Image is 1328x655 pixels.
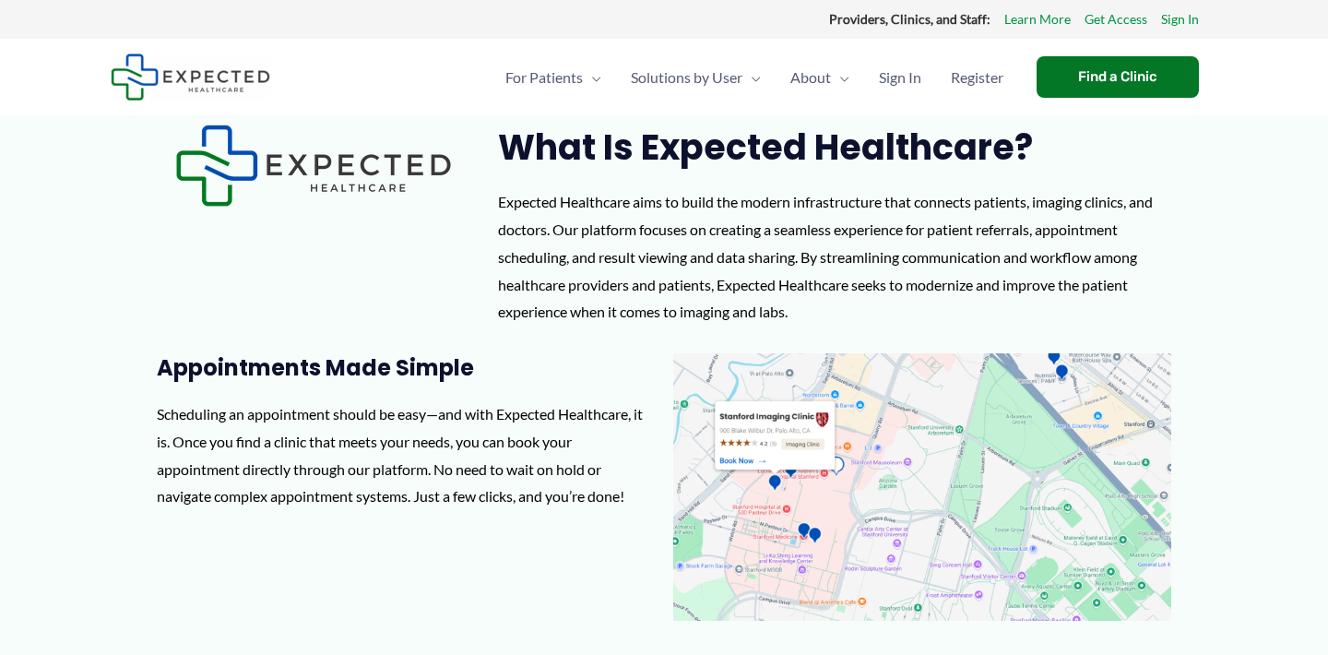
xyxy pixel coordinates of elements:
[879,45,921,110] span: Sign In
[631,45,742,110] span: Solutions by User
[1085,7,1147,31] a: Get Access
[831,45,849,110] span: Menu Toggle
[157,400,655,510] p: Scheduling an appointment should be easy—and with Expected Healthcare, it is. Once you find a cli...
[790,45,831,110] span: About
[829,11,990,27] strong: Providers, Clinics, and Staff:
[505,45,583,110] span: For Patients
[1161,7,1199,31] a: Sign In
[936,45,1018,110] a: Register
[776,45,864,110] a: AboutMenu Toggle
[157,353,655,382] h3: Appointments Made Simple
[491,45,616,110] a: For PatientsMenu Toggle
[498,125,1180,170] h2: What is Expected Healthcare?
[491,45,1018,110] nav: Primary Site Navigation
[616,45,776,110] a: Solutions by UserMenu Toggle
[951,45,1003,110] span: Register
[498,188,1180,326] div: Expected Healthcare aims to build the modern infrastructure that connects patients, imaging clini...
[1004,7,1071,31] a: Learn More
[111,54,270,101] img: Expected Healthcare Logo - side, dark font, small
[175,125,452,207] img: Expected Healthcare Logo
[742,45,761,110] span: Menu Toggle
[583,45,601,110] span: Menu Toggle
[1037,56,1199,98] a: Find a Clinic
[864,45,936,110] a: Sign In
